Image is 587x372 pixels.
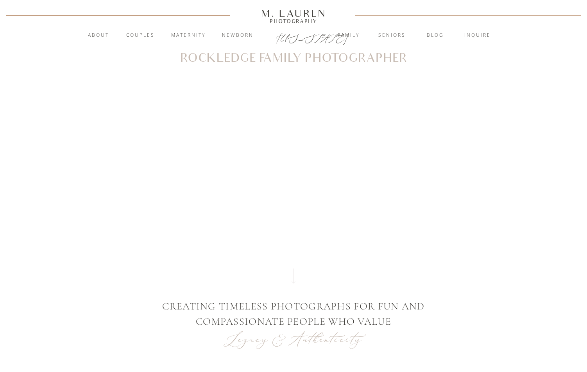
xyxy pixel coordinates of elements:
a: View Gallery [267,259,320,266]
h1: Rockledge Family Photographer [180,53,408,64]
a: Family [328,32,370,39]
a: Photography [258,19,329,23]
a: Maternity [167,32,209,39]
a: [US_STATE] [276,32,311,41]
a: Seniors [371,32,413,39]
a: inquire [456,32,499,39]
p: CREATING TIMELESS PHOTOGRAPHS FOR Fun AND COMPASSIONATE PEOPLE WHO VALUE [132,299,455,329]
p: Legacy & Authenticity [220,329,367,349]
a: M. Lauren [238,9,349,18]
a: blog [414,32,456,39]
a: Couples [119,32,161,39]
a: Newborn [217,32,259,39]
a: About [83,32,113,39]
